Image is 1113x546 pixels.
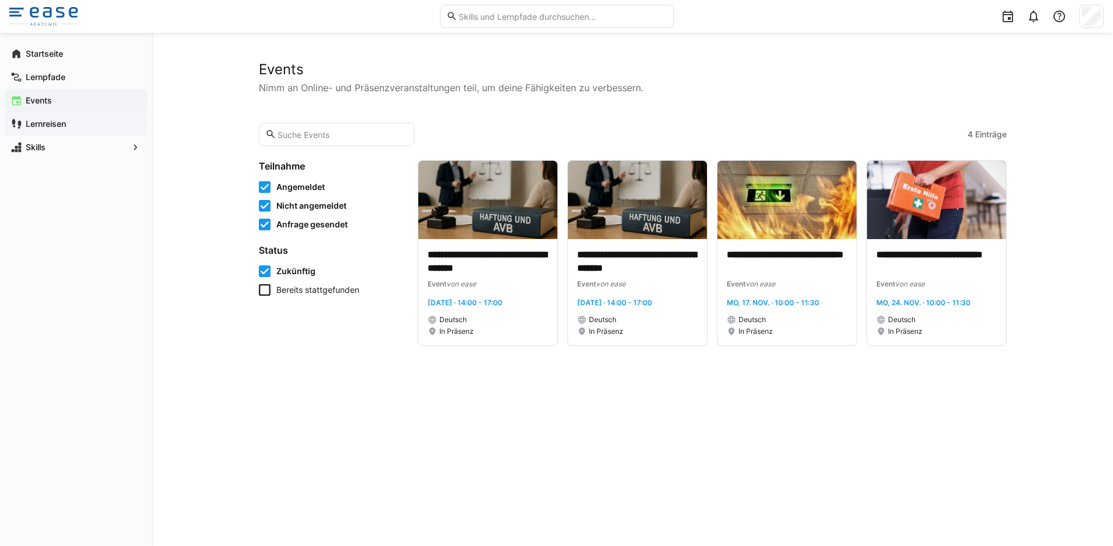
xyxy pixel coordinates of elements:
[276,129,408,140] input: Suche Events
[259,244,404,256] h4: Status
[276,200,346,212] span: Nicht angemeldet
[446,279,476,288] span: von ease
[589,327,623,336] span: In Präsenz
[577,279,596,288] span: Event
[746,279,775,288] span: von ease
[596,279,626,288] span: von ease
[259,81,1007,95] p: Nimm an Online- und Präsenzveranstaltungen teil, um deine Fähigkeiten zu verbessern.
[439,327,474,336] span: In Präsenz
[727,279,746,288] span: Event
[727,298,819,307] span: Mo, 17. Nov. · 10:00 - 11:30
[975,129,1007,140] span: Einträge
[276,181,325,193] span: Angemeldet
[717,161,857,239] img: image
[888,327,923,336] span: In Präsenz
[968,129,973,140] span: 4
[895,279,925,288] span: von ease
[589,315,616,324] span: Deutsch
[867,161,1006,239] img: image
[876,298,970,307] span: Mo, 24. Nov. · 10:00 - 11:30
[738,315,766,324] span: Deutsch
[568,161,707,239] img: image
[259,61,1007,78] h2: Events
[259,160,404,172] h4: Teilnahme
[439,315,467,324] span: Deutsch
[876,279,895,288] span: Event
[428,279,446,288] span: Event
[418,161,557,239] img: image
[428,298,502,307] span: [DATE] · 14:00 - 17:00
[276,219,348,230] span: Anfrage gesendet
[577,298,652,307] span: [DATE] · 14:00 - 17:00
[888,315,916,324] span: Deutsch
[276,265,315,277] span: Zukünftig
[738,327,773,336] span: In Präsenz
[457,11,667,22] input: Skills und Lernpfade durchsuchen…
[276,284,359,296] span: Bereits stattgefunden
